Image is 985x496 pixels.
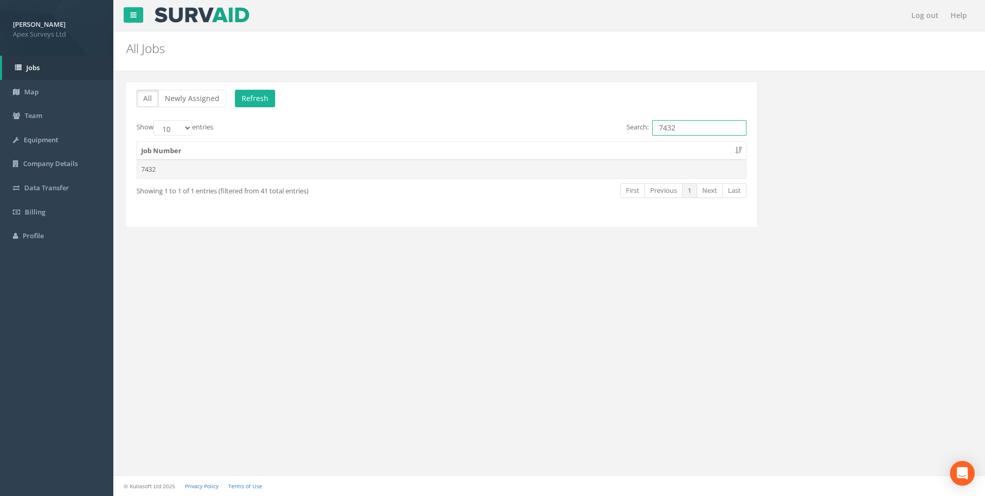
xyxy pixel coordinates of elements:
label: Show entries [137,120,213,136]
strong: [PERSON_NAME] [13,20,65,29]
button: Newly Assigned [158,90,226,107]
span: Profile [23,231,44,240]
div: Open Intercom Messenger [950,461,975,486]
span: Billing [25,207,45,217]
span: Apex Surveys Ltd [13,29,100,39]
button: All [137,90,159,107]
a: Terms of Use [228,483,262,490]
div: Showing 1 to 1 of 1 entries (filtered from 41 total entries) [137,182,382,196]
td: 7432 [137,160,746,178]
a: Last [722,183,746,198]
a: First [620,183,645,198]
button: Refresh [235,90,275,107]
a: Previous [644,183,683,198]
h2: All Jobs [126,42,828,55]
a: [PERSON_NAME] Apex Surveys Ltd [13,17,100,39]
a: 1 [682,183,697,198]
a: Privacy Policy [185,483,218,490]
small: © Kullasoft Ltd 2025 [124,483,175,490]
a: Next [697,183,723,198]
label: Search: [626,120,746,136]
th: Job Number: activate to sort column ascending [137,142,746,160]
span: Equipment [24,135,58,144]
span: Data Transfer [24,183,69,192]
select: Showentries [154,120,192,136]
span: Map [24,87,39,96]
span: Company Details [23,159,78,168]
a: Jobs [2,56,113,80]
span: Jobs [26,63,40,72]
input: Search: [652,120,746,136]
span: Team [25,111,42,120]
